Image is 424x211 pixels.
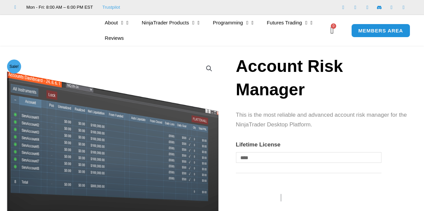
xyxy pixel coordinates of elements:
[236,141,281,148] label: Lifetime License
[203,63,215,75] a: View full-screen image gallery
[25,3,93,11] span: Mon - Fri: 8:00 AM – 6:00 PM EST
[102,3,120,11] a: Trustpilot
[331,23,336,29] span: 0
[206,15,260,30] a: Programming
[98,15,135,30] a: About
[7,60,21,74] span: Sale!
[300,195,315,201] text: ••••••
[351,24,410,37] a: MEMBERS AREA
[98,15,329,46] nav: Menu
[236,55,408,101] h1: Account Risk Manager
[320,21,344,40] a: 0
[15,18,87,42] img: LogoAI | Affordable Indicators – NinjaTrader
[135,15,206,30] a: NinjaTrader Products
[98,30,131,46] a: Reviews
[260,15,319,30] a: Futures Trading
[277,187,330,188] iframe: Secure payment input frame
[236,110,408,130] p: This is the most reliable and advanced account risk manager for the NinjaTrader Desktop Platform.
[358,28,403,33] span: MEMBERS AREA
